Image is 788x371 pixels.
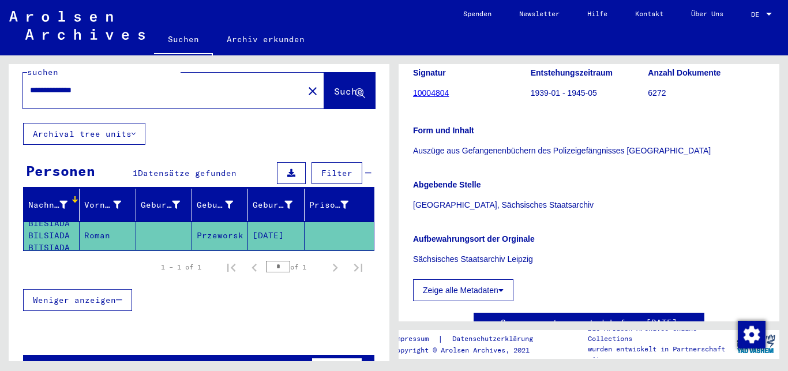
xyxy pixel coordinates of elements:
p: Copyright © Arolsen Archives, 2021 [392,345,547,355]
span: DE [751,10,764,18]
a: See comments created before [DATE] [501,317,677,329]
b: Form und Inhalt [413,126,474,135]
div: Geburtsdatum [253,199,292,211]
div: Nachname [28,196,82,214]
mat-cell: [DATE] [248,222,304,250]
b: Signatur [413,68,446,77]
button: Clear [301,79,324,102]
div: Geburtsdatum [253,196,306,214]
p: Auszüge aus Gefangenenbüchern des Polizeigefängnisses [GEOGRAPHIC_DATA] [413,145,765,157]
button: Filter [312,162,362,184]
button: Zeige alle Metadaten [413,279,513,301]
div: Prisoner # [309,196,363,214]
mat-cell: Roman [80,222,136,250]
button: Next page [324,256,347,279]
mat-header-cell: Geburtsdatum [248,189,304,221]
div: 1 – 1 of 1 [161,262,201,272]
img: Arolsen_neg.svg [9,11,145,40]
a: Archiv erkunden [213,25,318,53]
div: Geburt‏ [197,196,247,214]
p: wurden entwickelt in Partnerschaft mit [588,344,732,365]
mat-header-cell: Geburt‏ [192,189,248,221]
div: | [392,333,547,345]
span: Weniger anzeigen [33,295,116,305]
button: First page [220,256,243,279]
span: Datensätze gefunden [138,168,237,178]
b: Aufbewahrungsort der Orginale [413,234,535,243]
button: Last page [347,256,370,279]
p: 1939-01 - 1945-05 [531,87,648,99]
div: Vorname [84,196,135,214]
div: Geburtsname [141,196,194,214]
b: Entstehungszeitraum [531,68,613,77]
div: Geburt‏ [197,199,233,211]
div: Prisoner # [309,199,348,211]
p: [GEOGRAPHIC_DATA], Sächsisches Staatsarchiv [413,199,765,211]
img: Zustimmung ändern [738,321,766,348]
button: Previous page [243,256,266,279]
p: 6272 [648,87,765,99]
a: Datenschutzerklärung [443,333,547,345]
div: Personen [26,160,95,181]
div: of 1 [266,261,324,272]
span: Suche [334,85,363,97]
div: Vorname [84,199,121,211]
mat-header-cell: Geburtsname [136,189,192,221]
a: Impressum [392,333,438,345]
p: Sächsisches Staatsarchiv Leipzig [413,253,765,265]
button: Suche [324,73,375,108]
span: Filter [321,168,352,178]
mat-icon: close [306,84,320,98]
mat-header-cell: Vorname [80,189,136,221]
button: Archival tree units [23,123,145,145]
div: Nachname [28,199,67,211]
p: Die Arolsen Archives Online-Collections [588,323,732,344]
b: Abgebende Stelle [413,180,481,189]
img: yv_logo.png [734,329,778,358]
a: 10004804 [413,88,449,98]
b: Anzahl Dokumente [648,68,721,77]
mat-header-cell: Nachname [24,189,80,221]
mat-cell: BIESIADA BILSIADA BITSIADA [24,222,80,250]
div: Geburtsname [141,199,180,211]
mat-cell: Przeworsk [192,222,248,250]
a: Suchen [154,25,213,55]
span: 1 [133,168,138,178]
button: Weniger anzeigen [23,289,132,311]
mat-header-cell: Prisoner # [305,189,374,221]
